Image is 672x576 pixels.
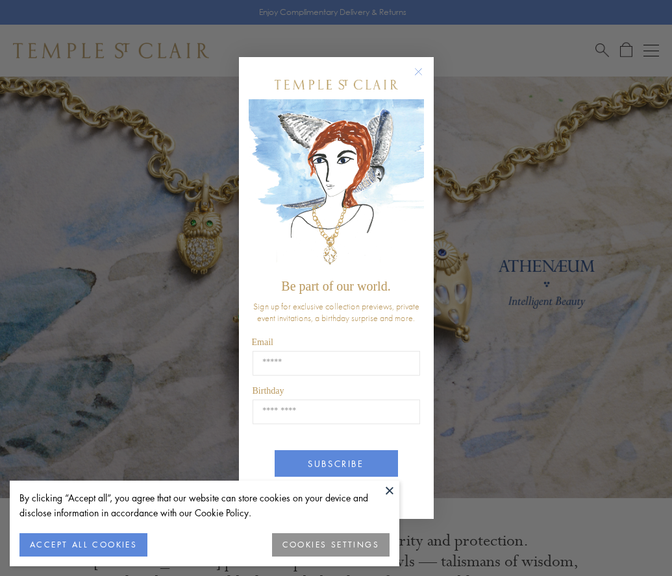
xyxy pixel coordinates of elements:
img: c4a9eb12-d91a-4d4a-8ee0-386386f4f338.jpeg [249,99,424,272]
input: Email [253,351,420,376]
span: Birthday [253,386,284,396]
div: By clicking “Accept all”, you agree that our website can store cookies on your device and disclos... [19,490,390,520]
span: Email [252,337,273,347]
span: Be part of our world. [281,279,390,293]
button: COOKIES SETTINGS [272,533,390,557]
span: Sign up for exclusive collection previews, private event invitations, a birthday surprise and more. [253,300,419,324]
img: Temple St. Clair [275,80,398,90]
button: ACCEPT ALL COOKIES [19,533,147,557]
button: Close dialog [417,70,433,86]
button: SUBSCRIBE [275,450,398,477]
